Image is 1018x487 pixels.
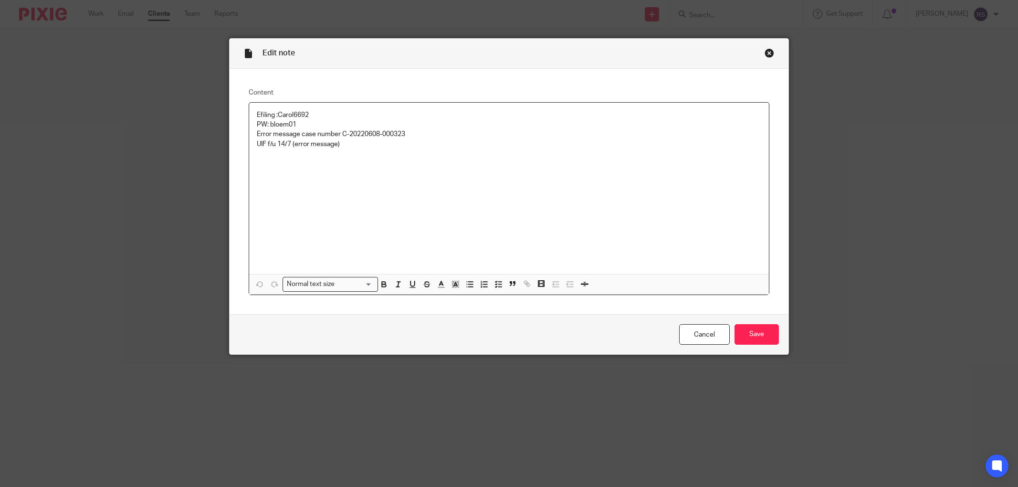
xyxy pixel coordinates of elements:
[765,48,774,58] div: Close this dialog window
[262,49,295,57] span: Edit note
[679,324,730,345] a: Cancel
[257,139,761,149] p: UIF f/u 14/7 (error message)
[285,279,337,289] span: Normal text size
[338,279,372,289] input: Search for option
[735,324,779,345] input: Save
[257,129,761,139] p: Error message case number C-20220608-000323
[283,277,378,292] div: Search for option
[257,110,761,130] p: Efiling :Carol6692 PW: bloem01
[249,88,769,97] label: Content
